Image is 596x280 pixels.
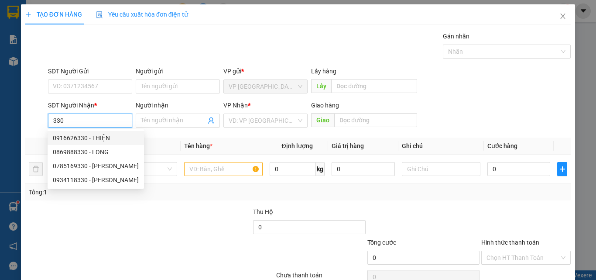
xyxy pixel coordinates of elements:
span: VP Sài Gòn [229,80,302,93]
div: 0869888330 - LONG [53,147,139,157]
button: Close [551,4,575,29]
label: Gán nhãn [443,33,469,40]
span: Giá trị hàng [332,142,364,149]
b: BIÊN NHẬN GỬI HÀNG HÓA [56,13,84,84]
span: kg [316,162,325,176]
span: Tên hàng [184,142,212,149]
img: icon [96,11,103,18]
div: Người nhận [136,100,220,110]
div: 0916626330 - THIỆN [53,133,139,143]
span: Lấy hàng [311,68,336,75]
div: 0785169330 - [PERSON_NAME] [53,161,139,171]
div: VP gửi [223,66,308,76]
span: Giao [311,113,334,127]
img: logo.jpg [95,11,116,32]
span: plus [558,166,567,173]
button: delete [29,162,43,176]
span: Định lượng [281,142,312,149]
div: 0785169330 - ANH THANH [48,159,144,173]
div: SĐT Người Gửi [48,66,132,76]
input: Dọc đường [331,79,417,93]
span: TẠO ĐƠN HÀNG [25,11,82,18]
button: plus [557,162,567,176]
label: Hình thức thanh toán [481,239,539,246]
input: 0 [332,162,394,176]
span: Thu Hộ [253,208,273,215]
div: 0869888330 - LONG [48,145,144,159]
th: Ghi chú [398,138,484,155]
div: 0916626330 - THIỆN [48,131,144,145]
div: 0934118330 - [PERSON_NAME] [53,175,139,185]
span: Yêu cầu xuất hóa đơn điện tử [96,11,188,18]
span: Lấy [311,79,331,93]
div: Tổng: 1 [29,187,231,197]
b: [DOMAIN_NAME] [73,33,120,40]
b: [PERSON_NAME] [11,56,49,97]
span: close [559,13,566,20]
input: Dọc đường [334,113,417,127]
span: Cước hàng [487,142,517,149]
div: Người gửi [136,66,220,76]
input: VD: Bàn, Ghế [184,162,263,176]
li: (c) 2017 [73,41,120,52]
div: 0934118330 - TUYẾN [48,173,144,187]
span: plus [25,11,31,17]
input: Ghi Chú [402,162,480,176]
span: user-add [208,117,215,124]
div: SĐT Người Nhận [48,100,132,110]
span: Tổng cước [367,239,396,246]
span: VP Nhận [223,102,248,109]
span: Giao hàng [311,102,339,109]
